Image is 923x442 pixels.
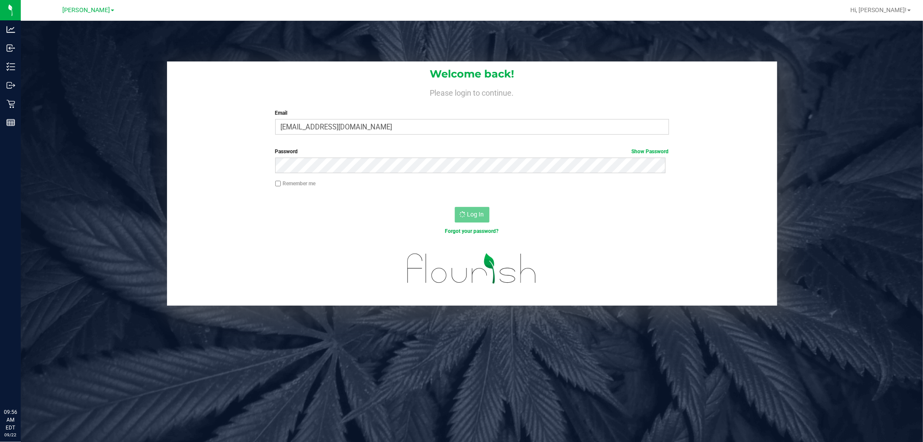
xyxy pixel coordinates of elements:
h4: Please login to continue. [167,87,777,97]
inline-svg: Outbound [6,81,15,90]
span: Hi, [PERSON_NAME]! [850,6,907,13]
inline-svg: Analytics [6,25,15,34]
inline-svg: Inventory [6,62,15,71]
p: 09:56 AM EDT [4,408,17,432]
img: flourish_logo.svg [396,244,548,293]
p: 09/22 [4,432,17,438]
label: Email [275,109,669,117]
a: Show Password [632,148,669,155]
span: Log In [467,211,484,218]
button: Log In [455,207,489,223]
label: Remember me [275,180,316,187]
input: Remember me [275,181,281,187]
inline-svg: Retail [6,100,15,108]
h1: Welcome back! [167,68,777,80]
span: Password [275,148,298,155]
inline-svg: Reports [6,118,15,127]
inline-svg: Inbound [6,44,15,52]
a: Forgot your password? [445,228,499,234]
span: [PERSON_NAME] [62,6,110,14]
